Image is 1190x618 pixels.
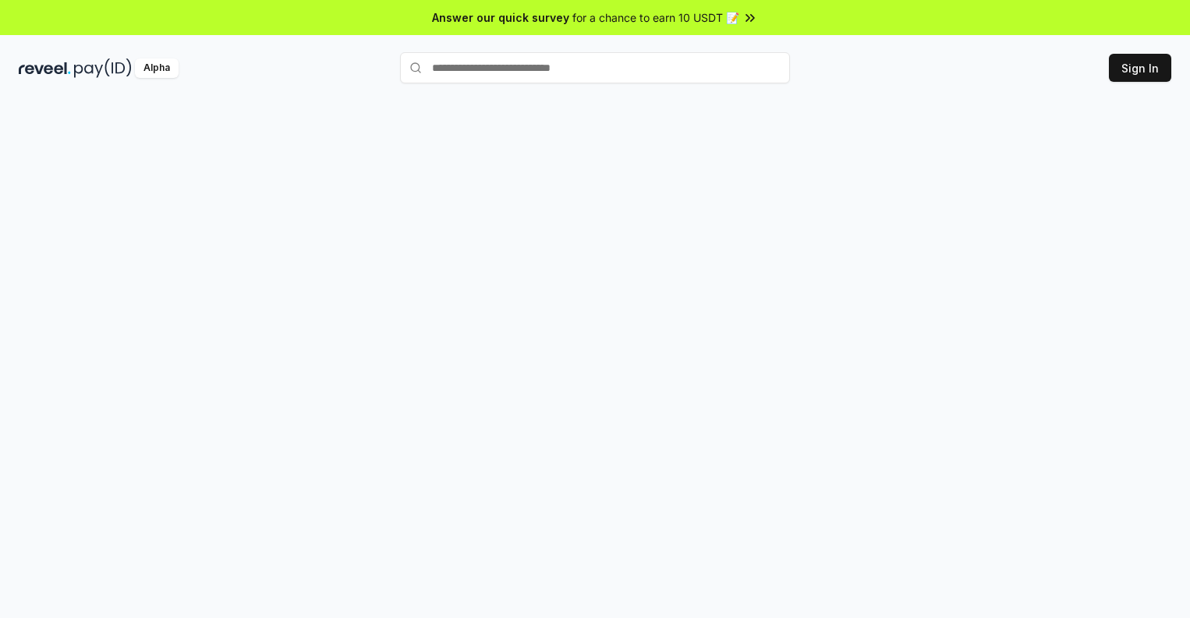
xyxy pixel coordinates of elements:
[74,58,132,78] img: pay_id
[19,58,71,78] img: reveel_dark
[135,58,179,78] div: Alpha
[1109,54,1171,82] button: Sign In
[572,9,739,26] span: for a chance to earn 10 USDT 📝
[432,9,569,26] span: Answer our quick survey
